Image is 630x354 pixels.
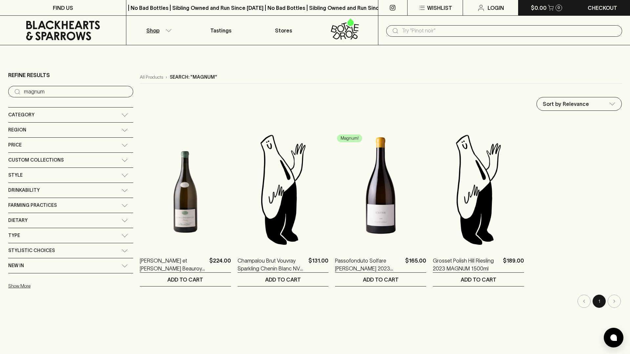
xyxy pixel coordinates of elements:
[140,295,622,308] nav: pagination navigation
[238,132,329,247] img: Blackhearts & Sparrows Man
[363,276,399,284] p: ADD TO CART
[210,27,231,34] p: Tastings
[8,153,133,167] div: Custom Collections
[335,273,426,286] button: ADD TO CART
[209,257,231,272] p: $224.00
[24,87,128,97] input: Try “Pinot noir”
[140,74,163,81] a: All Products
[433,273,524,286] button: ADD TO CART
[53,4,73,12] p: FIND US
[588,4,617,12] p: Checkout
[8,262,24,270] span: New In
[8,258,133,273] div: New In
[593,295,606,308] button: page 1
[8,228,133,243] div: Type
[335,257,403,272] a: Passofonduto Solfare [PERSON_NAME] 2023 Magnum
[335,132,426,247] img: Passofonduto Solfare Bianco 2023 Magnum
[146,27,159,34] p: Shop
[610,334,617,341] img: bubble-icon
[140,257,207,272] a: [PERSON_NAME] et [PERSON_NAME] Beauroy 1er Chablis Magnum 2021
[8,198,133,213] div: Farming Practices
[8,123,133,137] div: Region
[166,74,167,81] p: ›
[405,257,426,272] p: $165.00
[537,97,621,110] div: Sort by Relevance
[238,257,306,272] a: Champalou Brut Vouvray Sparkling Chenin Blanc NV MAGNUM
[461,276,496,284] p: ADD TO CART
[189,16,252,45] a: Tastings
[8,171,23,179] span: Style
[427,4,452,12] p: Wishlist
[8,168,133,183] div: Style
[8,246,55,255] span: Stylistic Choices
[8,156,64,164] span: Custom Collections
[238,273,329,286] button: ADD TO CART
[402,26,617,36] input: Try "Pinot noir"
[8,138,133,152] div: Price
[8,201,57,209] span: Farming Practices
[433,132,524,247] img: Blackhearts & Sparrows Man
[252,16,315,45] a: Stores
[531,4,547,12] p: $0.00
[8,126,26,134] span: Region
[557,6,560,10] p: 0
[140,132,231,247] img: Agnes et Didier Dauvissat Beauroy 1er Chablis Magnum 2021
[8,216,28,225] span: Dietary
[8,243,133,258] div: Stylistic Choices
[8,279,94,293] button: Show More
[167,276,203,284] p: ADD TO CART
[8,108,133,122] div: Category
[8,141,22,149] span: Price
[265,276,301,284] p: ADD TO CART
[275,27,292,34] p: Stores
[8,183,133,198] div: Drinkability
[308,257,328,272] p: $131.00
[543,100,589,108] p: Sort by Relevance
[170,74,217,81] p: Search: "magnum"
[8,71,50,79] p: Refine Results
[8,231,20,240] span: Type
[8,111,34,119] span: Category
[433,257,500,272] a: Grosset Polish Hill Riesling 2023 MAGNUM 1500ml
[126,16,189,45] button: Shop
[8,213,133,228] div: Dietary
[8,186,40,194] span: Drinkability
[488,4,504,12] p: Login
[140,273,231,286] button: ADD TO CART
[503,257,524,272] p: $189.00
